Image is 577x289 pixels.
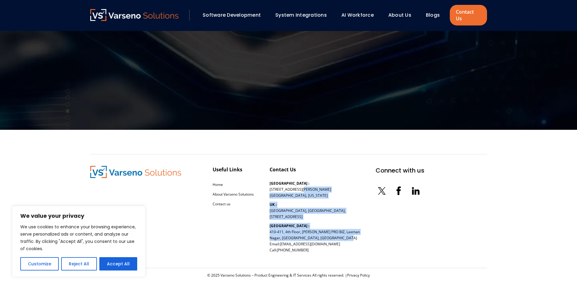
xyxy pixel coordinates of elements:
div: Blogs [423,10,448,20]
button: Customize [20,257,59,271]
div: Connect with us [376,166,424,175]
div: Software Development [200,10,269,20]
b: UK : [270,202,277,207]
p: We value your privacy [20,212,137,220]
p: [GEOGRAPHIC_DATA], [GEOGRAPHIC_DATA], [STREET_ADDRESS] [270,202,346,220]
button: Reject All [61,257,97,271]
a: [EMAIL_ADDRESS][DOMAIN_NAME] [280,241,340,247]
a: Contact Us [450,5,487,25]
img: Varseno Solutions – Product Engineering & IT Services [90,9,179,21]
a: About Us [388,12,411,18]
p: 410-411, 4th Floor, [PERSON_NAME] PRO BIZ, Laxman Nagar, [GEOGRAPHIC_DATA], [GEOGRAPHIC_DATA] Ema... [270,223,360,253]
p: [STREET_ADDRESS][PERSON_NAME] [GEOGRAPHIC_DATA], [US_STATE] [270,180,331,199]
p: We use cookies to enhance your browsing experience, serve personalized ads or content, and analyz... [20,223,137,252]
a: Privacy Policy [347,273,370,278]
a: AI Workforce [341,12,374,18]
a: Contact us [213,201,230,207]
div: About Us [385,10,420,20]
div: System Integrations [272,10,335,20]
a: [PHONE_NUMBER] [277,247,309,253]
div: Useful Links [213,166,242,173]
div: Contact Us [270,166,296,173]
a: Software Development [203,12,261,18]
a: Blogs [426,12,440,18]
div: © 2025 Varseno Solutions – Product Engineering & IT Services All rights reserved. | [90,273,487,278]
div: AI Workforce [338,10,382,20]
a: About Varseno Solutions [213,192,254,197]
button: Accept All [99,257,137,271]
img: Varseno Solutions – Product Engineering & IT Services [90,166,181,178]
a: System Integrations [275,12,327,18]
a: Home [213,182,223,187]
b: [GEOGRAPHIC_DATA] : [270,223,309,228]
b: [GEOGRAPHIC_DATA] : [270,181,309,186]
